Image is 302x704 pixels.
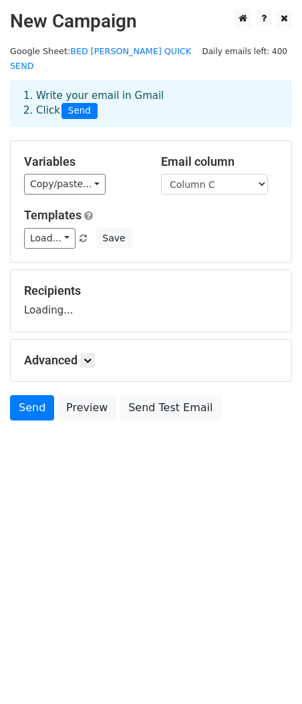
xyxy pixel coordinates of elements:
a: Templates [24,208,82,222]
h2: New Campaign [10,10,292,33]
a: BED [PERSON_NAME] QUICK SEND [10,46,191,72]
div: Loading... [24,283,278,318]
div: 1. Write your email in Gmail 2. Click [13,88,289,119]
span: Send [61,103,98,119]
a: Copy/paste... [24,174,106,195]
a: Preview [57,395,116,421]
span: Daily emails left: 400 [197,44,292,59]
button: Save [96,228,131,249]
h5: Recipients [24,283,278,298]
h5: Advanced [24,353,278,368]
a: Send [10,395,54,421]
h5: Email column [161,154,278,169]
a: Daily emails left: 400 [197,46,292,56]
a: Load... [24,228,75,249]
a: Send Test Email [120,395,221,421]
small: Google Sheet: [10,46,191,72]
h5: Variables [24,154,141,169]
